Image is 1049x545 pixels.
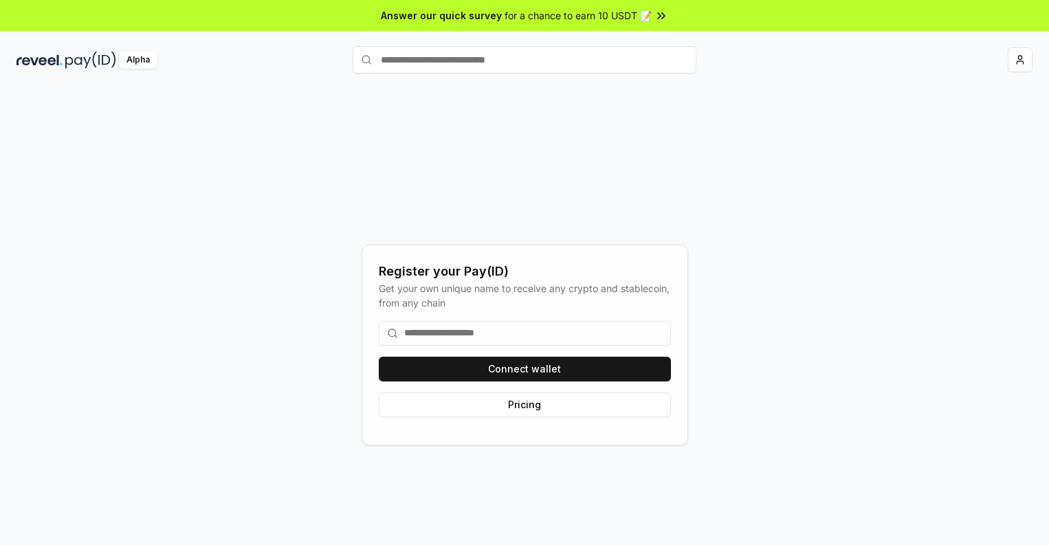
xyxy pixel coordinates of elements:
img: pay_id [65,52,116,69]
button: Connect wallet [379,357,671,381]
button: Pricing [379,392,671,417]
span: for a chance to earn 10 USDT 📝 [505,8,652,23]
div: Alpha [119,52,157,69]
div: Get your own unique name to receive any crypto and stablecoin, from any chain [379,281,671,310]
div: Register your Pay(ID) [379,262,671,281]
img: reveel_dark [16,52,63,69]
span: Answer our quick survey [381,8,502,23]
